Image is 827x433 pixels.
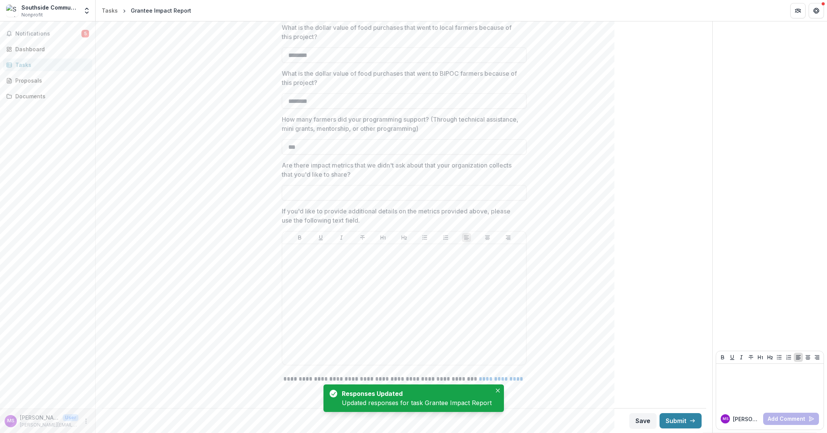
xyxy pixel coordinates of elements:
[746,353,756,362] button: Strike
[737,353,746,362] button: Italicize
[99,5,194,16] nav: breadcrumb
[6,5,18,17] img: Southside Community Land Trust
[756,353,765,362] button: Heading 1
[342,389,489,398] div: Responses Updated
[660,413,702,428] button: Submit
[765,353,775,362] button: Heading 2
[441,233,450,242] button: Ordered List
[15,61,86,69] div: Tasks
[809,3,824,18] button: Get Help
[20,413,60,422] p: [PERSON_NAME] De Los [PERSON_NAME]
[282,161,522,179] p: Are there impact metrics that we didn't ask about that your organization collects that you'd like...
[763,413,819,425] button: Add Comment
[462,233,471,242] button: Align Left
[3,74,92,87] a: Proposals
[358,233,367,242] button: Strike
[794,353,803,362] button: Align Left
[102,7,118,15] div: Tasks
[3,43,92,55] a: Dashboard
[81,30,89,37] span: 5
[63,414,78,421] p: User
[483,233,492,242] button: Align Center
[21,11,43,18] span: Nonprofit
[342,398,492,407] div: Updated responses for task Grantee Impact Report
[803,353,812,362] button: Align Center
[20,422,78,428] p: [PERSON_NAME][EMAIL_ADDRESS][DOMAIN_NAME]
[7,418,15,423] div: Marcel De Los Santos
[420,233,429,242] button: Bullet List
[131,7,191,15] div: Grantee Impact Report
[282,207,522,225] p: If you'd like to provide additional details on the metrics provided above, please use the followi...
[3,90,92,103] a: Documents
[282,115,522,133] p: How many farmers did your programming support? (Through technical assistance, mini grants, mentor...
[775,353,784,362] button: Bullet List
[15,31,81,37] span: Notifications
[3,28,92,40] button: Notifications5
[282,69,522,87] p: What is the dollar value of food purchases that went to BIPOC farmers because of this project?
[3,59,92,71] a: Tasks
[790,3,806,18] button: Partners
[15,77,86,85] div: Proposals
[81,417,91,426] button: More
[379,233,388,242] button: Heading 1
[81,3,92,18] button: Open entity switcher
[99,5,121,16] a: Tasks
[15,45,86,53] div: Dashboard
[718,353,727,362] button: Bold
[629,413,656,428] button: Save
[812,353,822,362] button: Align Right
[400,233,409,242] button: Heading 2
[282,23,522,41] p: What is the dollar value of food purchases that went to local farmers because of this project?
[784,353,793,362] button: Ordered List
[337,233,346,242] button: Italicize
[493,386,502,395] button: Close
[15,92,86,100] div: Documents
[21,3,78,11] div: Southside Community Land Trust
[295,233,304,242] button: Bold
[316,233,325,242] button: Underline
[728,353,737,362] button: Underline
[504,233,513,242] button: Align Right
[723,417,728,421] div: Marcel De Los Santos
[733,415,760,423] p: [PERSON_NAME]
